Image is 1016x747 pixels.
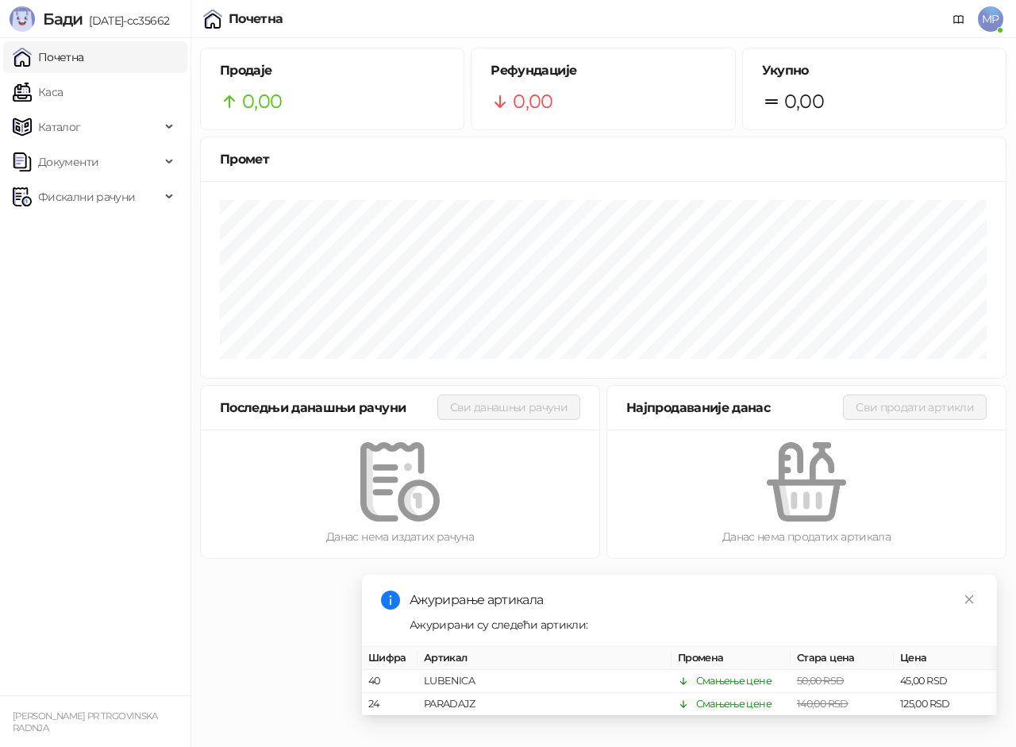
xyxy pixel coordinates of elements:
[13,41,84,73] a: Почетна
[696,673,772,689] div: Смањење цене
[220,398,437,418] div: Последњи данашњи рачуни
[13,710,158,734] small: [PERSON_NAME] PR TRGOVINSKA RADNJA
[894,647,997,670] th: Цена
[38,111,81,143] span: Каталог
[797,698,849,710] span: 140,00 RSD
[226,528,574,545] div: Данас нема издатих рачуна
[797,675,844,687] span: 50,00 RSD
[626,398,843,418] div: Најпродаваније данас
[362,647,418,670] th: Шифра
[784,87,824,117] span: 0,00
[43,10,83,29] span: Бади
[964,594,975,605] span: close
[513,87,552,117] span: 0,00
[410,616,978,633] div: Ажурирани су следећи артикли:
[491,61,715,80] h5: Рефундације
[381,591,400,610] span: info-circle
[83,13,169,28] span: [DATE]-cc35662
[410,591,978,610] div: Ажурирање артикала
[418,647,672,670] th: Артикал
[633,528,980,545] div: Данас нема продатих артикала
[362,693,418,716] td: 24
[437,395,580,420] button: Сви данашњи рачуни
[894,670,997,693] td: 45,00 RSD
[362,670,418,693] td: 40
[418,693,672,716] td: PARADAJZ
[38,181,135,213] span: Фискални рачуни
[960,591,978,608] a: Close
[791,647,894,670] th: Стара цена
[843,395,987,420] button: Сви продати артикли
[220,149,987,169] div: Промет
[38,146,98,178] span: Документи
[894,693,997,716] td: 125,00 RSD
[696,696,772,712] div: Смањење цене
[13,76,63,108] a: Каса
[10,6,35,32] img: Logo
[220,61,444,80] h5: Продаје
[762,61,987,80] h5: Укупно
[978,6,1003,32] span: MP
[672,647,791,670] th: Промена
[229,13,283,25] div: Почетна
[946,6,972,32] a: Документација
[242,87,282,117] span: 0,00
[418,670,672,693] td: LUBENICA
